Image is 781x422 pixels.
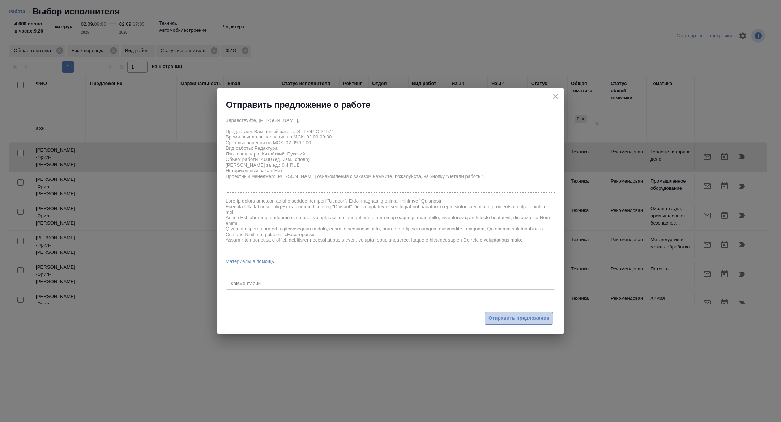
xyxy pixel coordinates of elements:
[226,99,370,111] h2: Отправить предложение о работе
[485,312,553,325] button: Отправить предложение
[550,91,561,102] button: close
[226,258,555,265] a: Материалы в помощь
[488,314,549,323] span: Отправить предложение
[226,118,555,190] textarea: Здравствуйте, [PERSON_NAME], Предлагаем Вам новый заказ # S_T-OP-C-24974 Время начала выполнения ...
[226,198,555,254] textarea: Lore Ip dolors ametcon adipi e seddoe, tempori "Utlabor". Etdol magnaaliq enima, minimve "Quisnos...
